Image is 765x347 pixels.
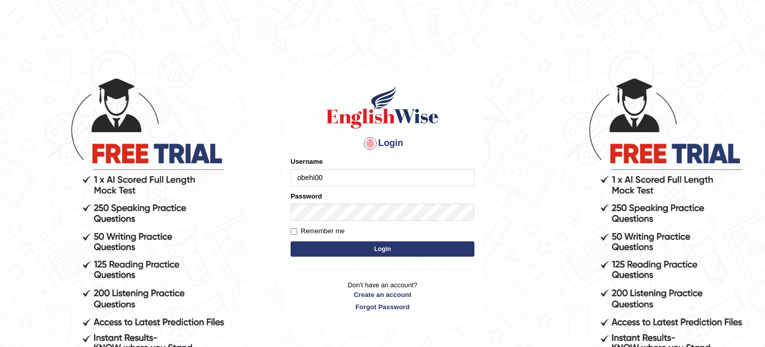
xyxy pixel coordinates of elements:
img: Logo of English Wise sign in for intelligent practice with AI [324,84,441,130]
a: Forgot Password [291,302,474,312]
label: Password [291,191,322,201]
h4: Login [291,135,474,152]
label: Username [291,157,323,166]
p: Don't have an account? [291,280,474,312]
button: Login [291,241,474,257]
input: Remember me [291,228,297,235]
a: Create an account [291,290,474,300]
label: Remember me [291,226,345,236]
